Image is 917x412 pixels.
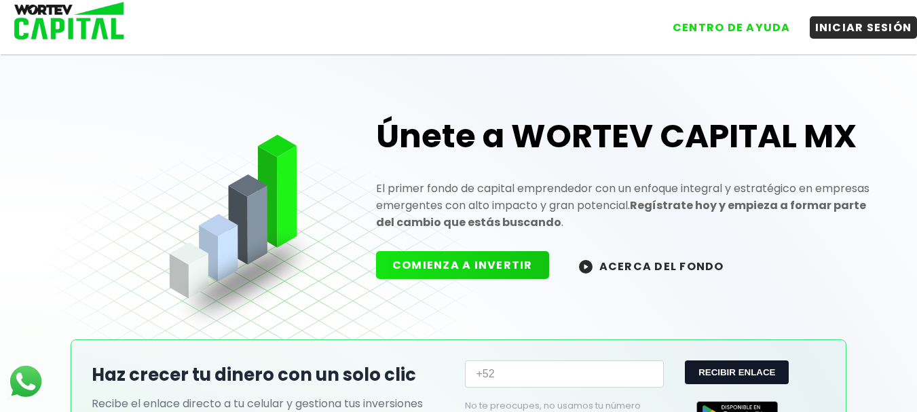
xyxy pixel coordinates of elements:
[376,198,866,230] strong: Regístrate hoy y empieza a formar parte del cambio que estás buscando
[376,115,872,158] h1: Únete a WORTEV CAPITAL MX
[376,180,872,231] p: El primer fondo de capital emprendedor con un enfoque integral y estratégico en empresas emergent...
[376,251,549,279] button: COMIENZA A INVERTIR
[667,16,796,39] button: CENTRO DE AYUDA
[579,260,593,274] img: wortev-capital-acerca-del-fondo
[92,362,451,388] h2: Haz crecer tu dinero con un solo clic
[563,251,741,280] button: ACERCA DEL FONDO
[7,362,45,400] img: logos_whatsapp-icon.242b2217.svg
[685,360,789,384] button: RECIBIR ENLACE
[654,6,796,39] a: CENTRO DE AYUDA
[376,257,563,273] a: COMIENZA A INVERTIR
